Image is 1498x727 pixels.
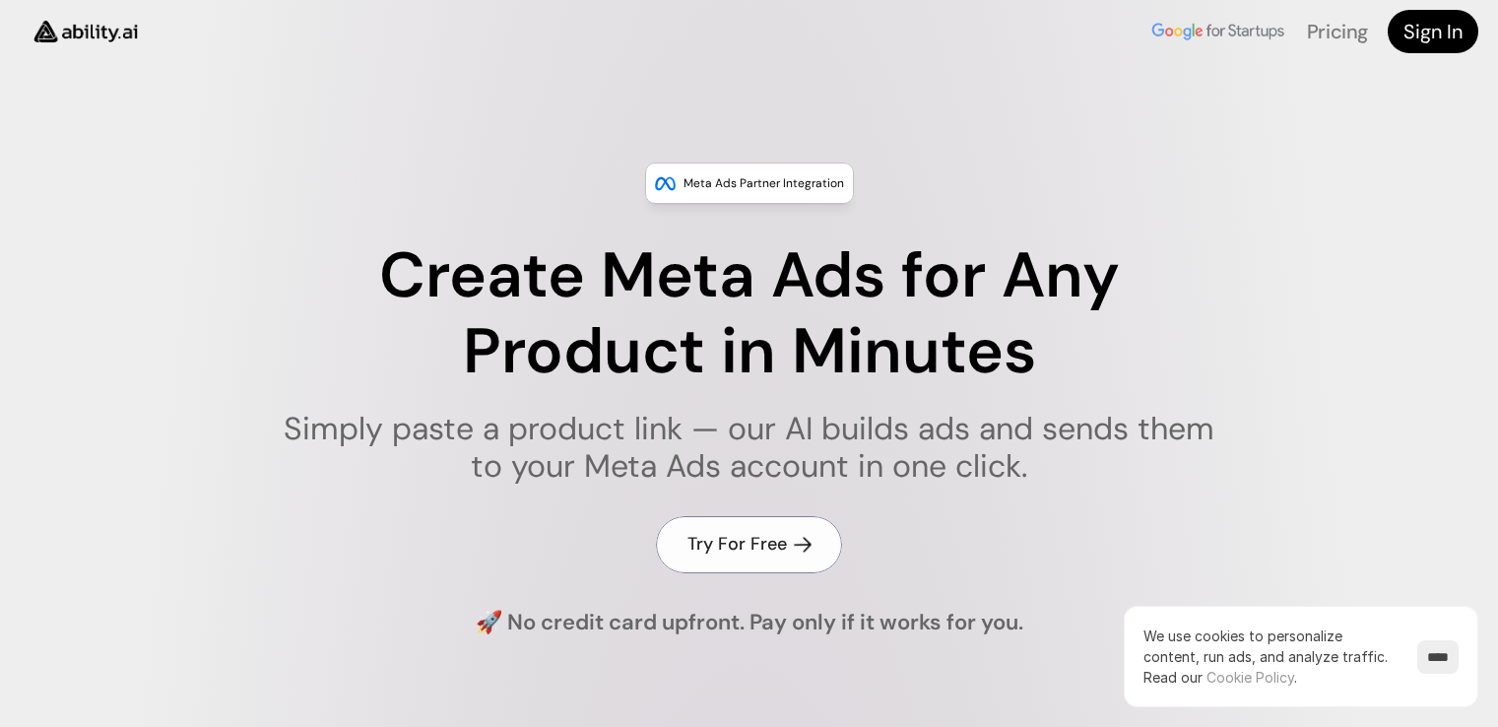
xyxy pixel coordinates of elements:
h1: Create Meta Ads for Any Product in Minutes [271,238,1227,390]
a: Try For Free [656,516,842,572]
p: We use cookies to personalize content, run ads, and analyze traffic. [1143,626,1398,688]
h4: Try For Free [687,532,787,557]
span: Read our . [1143,669,1297,686]
a: Sign In [1388,10,1478,53]
p: Meta Ads Partner Integration [684,173,844,193]
a: Cookie Policy [1206,669,1294,686]
h4: 🚀 No credit card upfront. Pay only if it works for you. [476,608,1023,638]
h4: Sign In [1403,18,1463,45]
a: Pricing [1307,19,1368,44]
h1: Simply paste a product link — our AI builds ads and sends them to your Meta Ads account in one cl... [271,410,1227,486]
